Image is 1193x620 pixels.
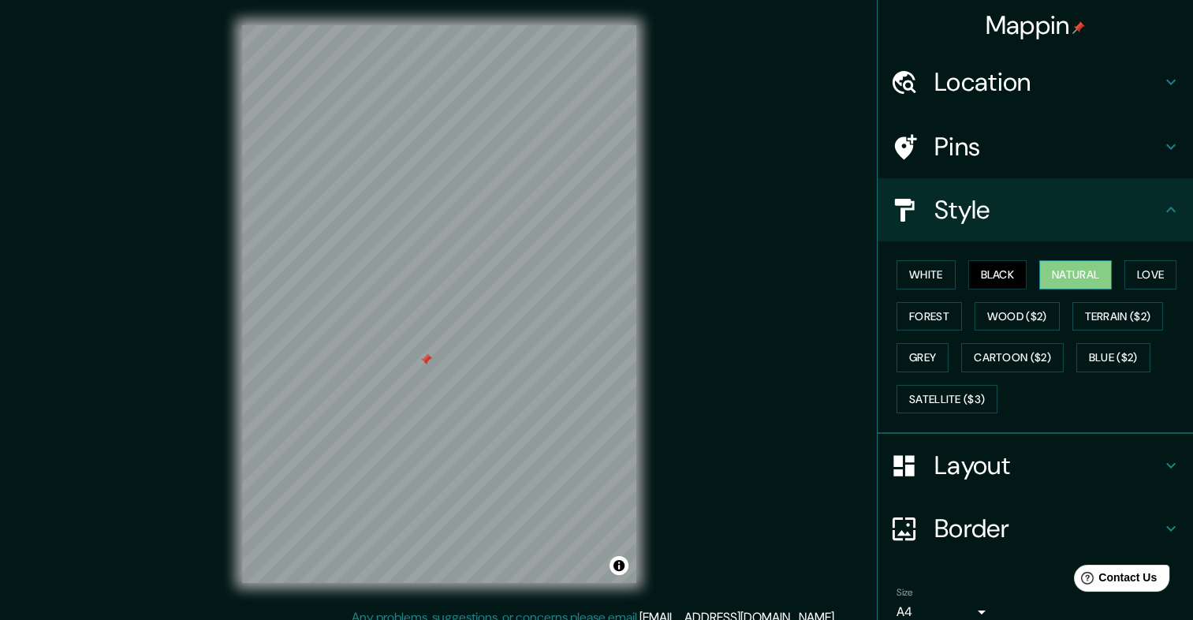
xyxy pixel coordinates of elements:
h4: Location [934,66,1161,98]
button: Toggle attribution [610,556,628,575]
div: Pins [878,115,1193,178]
button: Satellite ($3) [897,385,997,414]
h4: Pins [934,131,1161,162]
h4: Border [934,513,1161,544]
label: Size [897,586,913,599]
h4: Style [934,194,1161,226]
iframe: Help widget launcher [1053,558,1176,603]
div: Border [878,497,1193,560]
div: Style [878,178,1193,241]
button: Blue ($2) [1076,343,1150,372]
button: Terrain ($2) [1072,302,1164,331]
button: Natural [1039,260,1112,289]
button: Love [1124,260,1176,289]
h4: Layout [934,450,1161,481]
div: Layout [878,434,1193,497]
img: pin-icon.png [1072,21,1085,34]
button: Cartoon ($2) [961,343,1064,372]
div: Location [878,50,1193,114]
button: Wood ($2) [975,302,1060,331]
button: Black [968,260,1027,289]
canvas: Map [242,25,636,583]
h4: Mappin [986,9,1086,41]
button: Forest [897,302,962,331]
button: Grey [897,343,949,372]
button: White [897,260,956,289]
